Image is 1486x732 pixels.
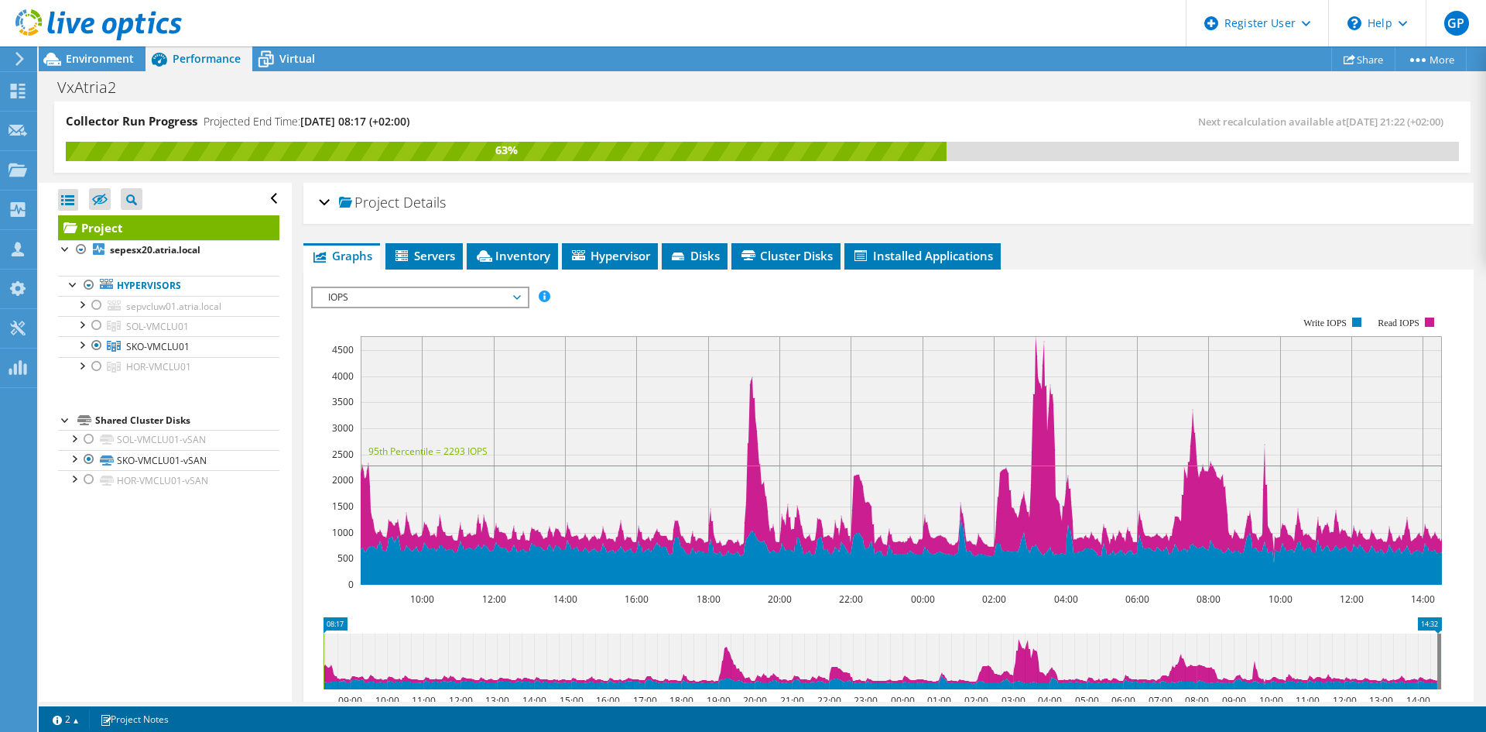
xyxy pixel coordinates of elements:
[1406,694,1430,707] text: 14:00
[58,240,279,260] a: sepesx20.atria.local
[707,694,731,707] text: 19:00
[1198,115,1451,129] span: Next recalculation available at
[311,248,372,263] span: Graphs
[66,51,134,66] span: Environment
[338,694,362,707] text: 09:00
[570,248,650,263] span: Hypervisor
[339,195,399,211] span: Project
[332,395,354,408] text: 3500
[911,593,935,606] text: 00:00
[852,248,993,263] span: Installed Applications
[58,430,279,450] a: SOL-VMCLU01-vSAN
[854,694,878,707] text: 23:00
[110,243,200,256] b: sepesx20.atria.local
[173,51,241,66] span: Performance
[560,694,584,707] text: 15:00
[126,320,189,333] span: SOL-VMCLU01
[669,248,720,263] span: Disks
[768,593,792,606] text: 20:00
[625,593,649,606] text: 16:00
[817,694,841,707] text: 22:00
[485,694,509,707] text: 13:00
[1111,694,1135,707] text: 06:00
[982,593,1006,606] text: 02:00
[403,193,446,211] span: Details
[1331,47,1395,71] a: Share
[393,248,455,263] span: Servers
[126,300,221,313] span: sepvcluw01.atria.local
[449,694,473,707] text: 12:00
[279,51,315,66] span: Virtual
[332,369,354,383] text: 4000
[337,552,354,565] text: 500
[596,694,620,707] text: 16:00
[1333,694,1357,707] text: 12:00
[332,473,354,486] text: 2000
[669,694,693,707] text: 18:00
[300,114,409,129] span: [DATE] 08:17 (+02:00)
[553,593,577,606] text: 14:00
[1269,593,1293,606] text: 10:00
[58,336,279,356] a: SKO-VMCLU01
[50,79,140,96] h1: VxAtria2
[891,694,915,707] text: 00:00
[1378,318,1420,328] text: Read IOPS
[66,142,947,159] div: 63%
[332,526,354,539] text: 1000
[1125,593,1149,606] text: 06:00
[58,357,279,377] a: HOR-VMCLU01
[126,360,191,373] span: HOR-VMCLU01
[1054,593,1078,606] text: 04:00
[58,215,279,240] a: Project
[58,276,279,296] a: Hypervisors
[332,421,354,435] text: 3000
[474,248,550,263] span: Inventory
[1369,694,1393,707] text: 13:00
[58,296,279,316] a: sepvcluw01.atria.local
[964,694,988,707] text: 02:00
[368,445,488,458] text: 95th Percentile = 2293 IOPS
[1075,694,1099,707] text: 05:00
[1259,694,1283,707] text: 10:00
[58,316,279,336] a: SOL-VMCLU01
[42,710,90,729] a: 2
[58,470,279,490] a: HOR-VMCLU01-vSAN
[1395,47,1467,71] a: More
[743,694,767,707] text: 20:00
[739,248,833,263] span: Cluster Disks
[332,448,354,461] text: 2500
[332,500,354,513] text: 1500
[927,694,951,707] text: 01:00
[1296,694,1320,707] text: 11:00
[332,343,354,356] text: 4500
[204,113,409,130] h4: Projected End Time:
[1185,694,1209,707] text: 08:00
[375,694,399,707] text: 10:00
[320,288,519,307] span: IOPS
[839,593,863,606] text: 22:00
[1038,694,1062,707] text: 04:00
[780,694,804,707] text: 21:00
[522,694,546,707] text: 14:00
[412,694,436,707] text: 11:00
[1444,11,1469,36] span: GP
[95,411,279,430] div: Shared Cluster Disks
[410,593,434,606] text: 10:00
[348,578,354,591] text: 0
[89,710,180,729] a: Project Notes
[58,450,279,470] a: SKO-VMCLU01-vSAN
[1340,593,1364,606] text: 12:00
[1222,694,1246,707] text: 09:00
[126,340,190,353] span: SKO-VMCLU01
[1149,694,1173,707] text: 07:00
[1347,16,1361,30] svg: \n
[633,694,657,707] text: 17:00
[1002,694,1025,707] text: 03:00
[1303,318,1347,328] text: Write IOPS
[1346,115,1443,129] span: [DATE] 21:22 (+02:00)
[697,593,721,606] text: 18:00
[1197,593,1221,606] text: 08:00
[1411,593,1435,606] text: 14:00
[482,593,506,606] text: 12:00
